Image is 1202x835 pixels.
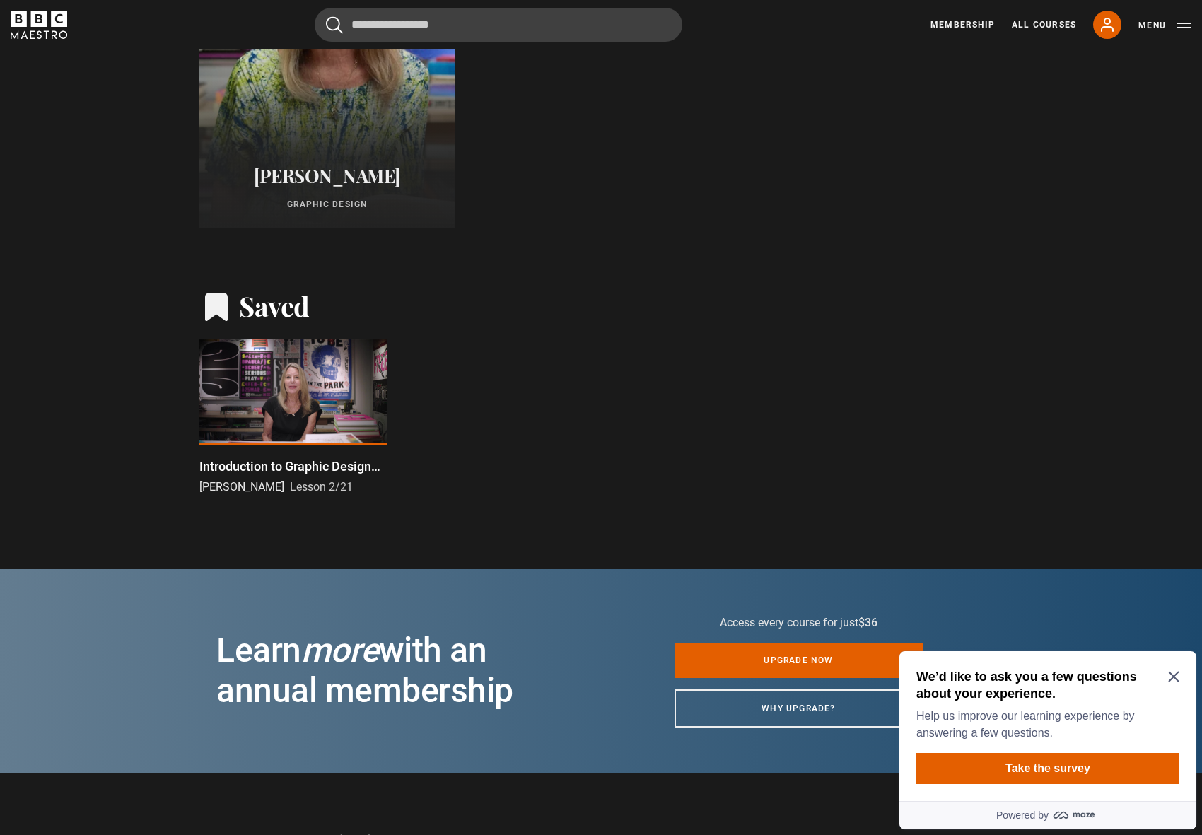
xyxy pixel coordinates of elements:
[23,107,286,139] button: Take the survey
[11,11,67,39] svg: BBC Maestro
[199,480,284,494] span: [PERSON_NAME]
[301,630,379,670] i: more
[274,25,286,37] button: Close Maze Prompt
[6,6,303,184] div: Optional study invitation
[239,290,310,322] h2: Saved
[675,689,923,728] a: Why upgrade?
[216,631,590,710] h2: Learn with an annual membership
[199,339,387,496] a: Introduction to Graphic Design 101 [PERSON_NAME] Lesson 2/21
[6,156,303,184] a: Powered by maze
[23,23,280,57] h2: We’d like to ask you a few questions about your experience.
[315,8,682,42] input: Search
[1138,18,1191,33] button: Toggle navigation
[216,165,438,187] h2: [PERSON_NAME]
[326,16,343,34] button: Submit the search query
[675,643,923,678] a: Upgrade now
[23,62,280,96] p: Help us improve our learning experience by answering a few questions.
[930,18,995,31] a: Membership
[858,616,877,629] span: $36
[199,457,387,476] p: Introduction to Graphic Design 101
[1012,18,1076,31] a: All Courses
[675,614,923,631] p: Access every course for just
[216,198,438,211] p: Graphic Design
[290,480,353,494] span: Lesson 2/21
